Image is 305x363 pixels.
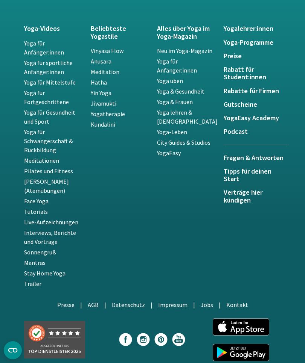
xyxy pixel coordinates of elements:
a: Mantras [24,259,46,266]
a: Meditation [91,68,119,76]
a: Tutorials [24,208,48,215]
a: Yoga-Videos [24,25,82,32]
a: AGB [88,301,99,309]
a: Presse [57,301,75,309]
a: Yoga für Gesundheit und Sport [24,109,75,125]
a: Pilates und Fitness [24,167,73,175]
a: Yoga-Leben [157,128,187,136]
img: Top Dienstleister 2025 [24,321,85,358]
a: Yoga & Gesundheit [157,88,204,95]
a: Hatha [91,79,107,86]
a: Yoga üben [157,77,183,85]
a: Preise [224,52,281,60]
a: Yin Yoga [91,89,111,97]
a: Yoga für Fortgeschrittene [24,89,69,106]
h5: Fragen & Antworten [224,154,288,162]
img: app_appstore_de.png [213,318,269,336]
a: Gutscheine [224,101,281,108]
a: Yoga für Mittelstufe [24,79,76,86]
a: Alles über Yoga im Yoga-Magazin [157,25,215,40]
a: Datenschutz [112,301,145,309]
li: | [219,300,221,309]
a: Vinyasa Flow [91,47,124,54]
a: Trailer [24,280,41,287]
a: Yoga & Frauen [157,98,193,106]
a: YogaEasy Academy [224,114,281,122]
a: Jobs [201,301,213,309]
li: | [193,300,195,309]
a: Kontakt [226,301,248,309]
a: City Guides & Studios [157,139,210,146]
a: Jivamukti [91,100,116,107]
a: Kundalini [91,121,115,128]
a: Yogalehrer:innen [224,25,281,32]
a: Yoga lehren & [DEMOGRAPHIC_DATA] [157,109,218,125]
a: Yoga-Programme [224,39,281,46]
a: Yogatherapie [91,110,125,118]
li: | [151,300,152,309]
a: Interviews, Berichte und Vorträge [24,229,76,245]
a: Yoga für sportliche Anfänger:innen [24,59,73,76]
a: Tipps für deinen Start [224,168,281,183]
a: Yoga für Anfänger:innen [24,39,64,56]
a: Face Yoga [24,197,49,205]
a: Rabatt für Student:innen [224,66,281,81]
a: Yoga für Schwangerschaft & Rückbildung [24,128,73,154]
li: | [80,300,82,309]
a: Podcast [224,128,281,135]
a: Sonnengruß [24,248,56,256]
a: Rabatte für Firmen [224,87,281,95]
a: Meditationen [24,157,59,164]
a: Neu im Yoga-Magazin [157,47,212,54]
a: Beliebteste Yogastile [91,25,148,40]
a: Impressum [158,301,188,309]
a: Fragen & Antworten [224,145,288,168]
li: | [104,300,106,309]
a: Yoga für Anfänger:innen [157,57,197,74]
a: YogaEasy [157,149,181,157]
a: Verträge hier kündigen [224,189,281,204]
button: CMP-Widget öffnen [4,341,22,359]
a: Stay Home Yoga [24,269,66,277]
a: Anusara [91,57,111,65]
a: [PERSON_NAME] (Atemübungen) [24,178,69,194]
img: app_googleplay_de.png [213,344,269,361]
a: Live-Aufzeichnungen [24,218,78,226]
